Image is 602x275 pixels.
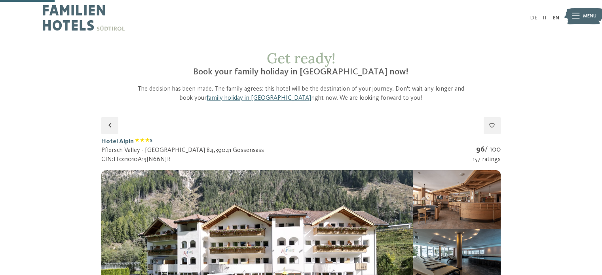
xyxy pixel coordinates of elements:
[135,138,152,146] span: Classification: 3 stars S
[543,15,547,21] a: IT
[207,95,311,101] a: family holiday in [GEOGRAPHIC_DATA]
[413,170,501,229] img: mss_renderimg.php
[132,85,471,102] p: The decision has been made. The family agrees: this hotel will be the destination of your journey...
[583,13,596,20] span: Menu
[267,49,335,67] span: Get ready!
[101,117,118,134] button: Back to the list
[473,155,501,164] div: 157 ratings
[150,138,152,143] span: S
[473,144,501,155] div: / 100
[530,15,537,21] a: DE
[193,68,408,76] span: Book your family holiday in [GEOGRAPHIC_DATA] now!
[101,137,264,146] h1: Hotel Alpin
[101,146,264,164] div: Pflersch Valley - [GEOGRAPHIC_DATA] 84 , 39041 Gossensass CIN: IT021010A13JN66NJR
[553,15,559,21] a: EN
[484,117,501,134] button: Add to favourites
[476,146,485,154] strong: 96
